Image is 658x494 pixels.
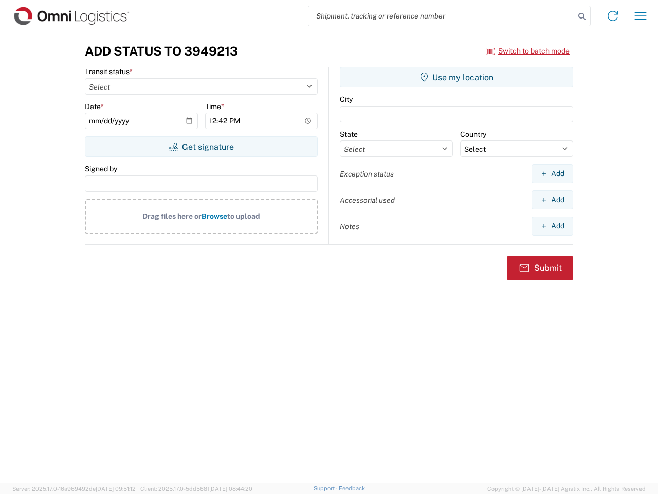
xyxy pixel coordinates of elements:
[507,256,573,280] button: Submit
[340,196,395,205] label: Accessorial used
[308,6,575,26] input: Shipment, tracking or reference number
[85,44,238,59] h3: Add Status to 3949213
[209,486,252,492] span: [DATE] 08:44:20
[460,130,486,139] label: Country
[532,190,573,209] button: Add
[340,130,358,139] label: State
[205,102,224,111] label: Time
[487,484,646,493] span: Copyright © [DATE]-[DATE] Agistix Inc., All Rights Reserved
[340,222,359,231] label: Notes
[340,169,394,179] label: Exception status
[339,485,365,491] a: Feedback
[12,486,136,492] span: Server: 2025.17.0-16a969492de
[85,67,133,76] label: Transit status
[227,212,260,220] span: to upload
[340,95,353,104] label: City
[314,485,339,491] a: Support
[202,212,227,220] span: Browse
[140,486,252,492] span: Client: 2025.17.0-5dd568f
[532,217,573,236] button: Add
[486,43,570,60] button: Switch to batch mode
[532,164,573,183] button: Add
[85,136,318,157] button: Get signature
[340,67,573,87] button: Use my location
[85,102,104,111] label: Date
[142,212,202,220] span: Drag files here or
[96,486,136,492] span: [DATE] 09:51:12
[85,164,117,173] label: Signed by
